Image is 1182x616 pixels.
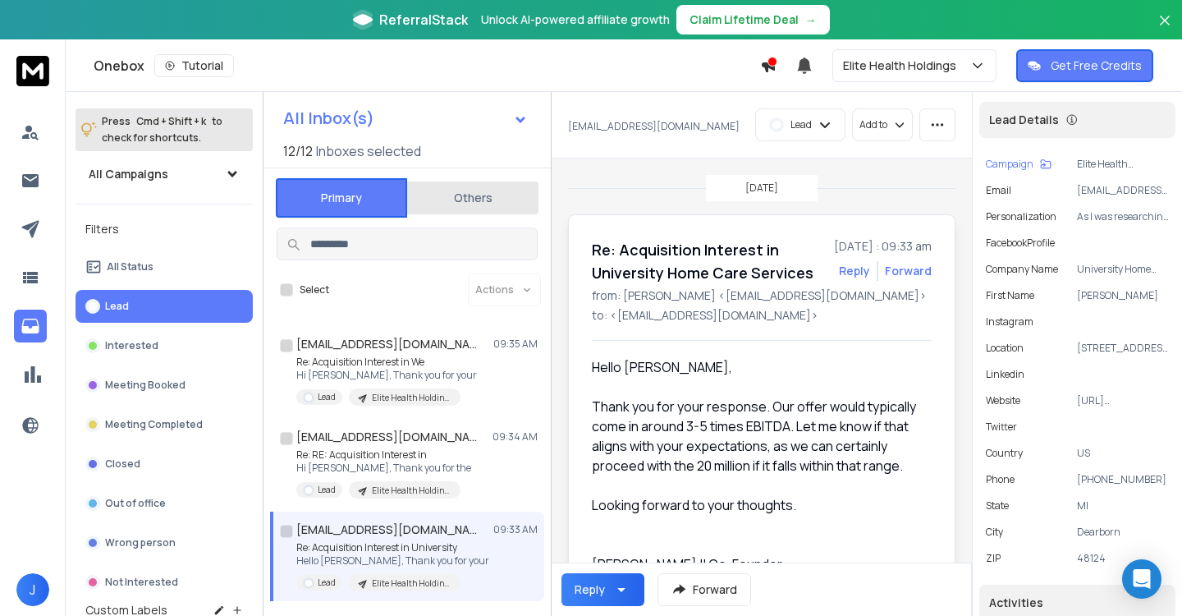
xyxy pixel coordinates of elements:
h1: [EMAIL_ADDRESS][DOMAIN_NAME] [296,522,477,538]
p: 48124 [1077,552,1169,565]
p: Lead [105,300,129,313]
button: J [16,573,49,606]
div: Reply [575,582,605,598]
p: from: [PERSON_NAME] <[EMAIL_ADDRESS][DOMAIN_NAME]> [592,287,932,304]
button: All Status [76,251,253,283]
p: Elite Health Holdings - Home Care [372,485,451,497]
p: City [986,526,1003,539]
p: Email [986,184,1011,197]
button: Not Interested [76,566,253,599]
h1: [EMAIL_ADDRESS][DOMAIN_NAME] [296,336,477,352]
button: All Campaigns [76,158,253,191]
p: Lead Details [989,112,1059,128]
p: Lead [318,391,336,403]
span: ReferralStack [379,10,468,30]
span: 12 / 12 [283,141,313,161]
p: State [986,499,1009,513]
span: Cmd + Shift + k [134,112,208,131]
h3: Inboxes selected [316,141,421,161]
p: 09:33 AM [493,523,538,536]
div: Open Intercom Messenger [1122,559,1161,599]
p: ZIP [986,552,1001,565]
p: [PERSON_NAME] [1077,289,1169,302]
p: Add to [859,118,887,131]
p: Country [986,447,1023,460]
label: Select [300,283,329,297]
button: Reply [839,263,870,279]
p: Lead [790,118,812,131]
button: Others [407,180,538,216]
button: Reply [561,573,644,606]
p: website [986,394,1020,407]
p: Get Free Credits [1051,57,1142,74]
button: Interested [76,329,253,362]
p: linkedin [986,368,1024,381]
button: Primary [276,178,407,218]
h1: [EMAIL_ADDRESS][DOMAIN_NAME] [296,429,477,445]
h1: Re: Acquisition Interest in University Home Care Services [592,238,824,284]
p: Twitter [986,421,1017,434]
button: Get Free Credits [1016,49,1153,82]
p: First Name [986,289,1034,302]
p: Re: Acquisition Interest in University [296,541,489,554]
p: [URL][DOMAIN_NAME] [1077,394,1169,407]
p: Meeting Completed [105,418,203,431]
p: Meeting Booked [105,379,186,392]
p: Out of office [105,497,166,510]
p: Unlock AI-powered affiliate growth [481,11,670,28]
button: Out of office [76,487,253,520]
h3: Filters [76,218,253,241]
p: MI [1077,499,1169,513]
button: All Inbox(s) [270,102,541,135]
p: Dearborn [1077,526,1169,539]
p: location [986,342,1024,355]
p: [DATE] : 09:33 am [834,238,932,255]
p: Not Interested [105,576,178,589]
p: Personalization [986,210,1056,223]
p: FacebookProfile [986,237,1055,250]
button: Lead [76,290,253,323]
p: 09:34 AM [492,430,538,444]
p: US [1077,447,1169,460]
p: Elite Health Holdings - Home Care [372,577,451,590]
p: Hi [PERSON_NAME], Thank you for the [296,462,471,475]
p: Interested [105,339,158,352]
button: Tutorial [154,54,234,77]
p: All Status [107,260,153,274]
button: Meeting Completed [76,408,253,441]
p: [EMAIL_ADDRESS][DOMAIN_NAME] [568,120,740,133]
button: Claim Lifetime Deal→ [676,5,830,34]
p: Company Name [986,263,1058,276]
p: Press to check for shortcuts. [102,113,222,146]
p: Lead [318,484,336,496]
div: Forward [885,263,932,279]
p: Elite Health Holdings [843,57,963,74]
div: [PERSON_NAME] || Co-Founder [592,554,919,574]
p: [PHONE_NUMBER] [1077,473,1169,486]
p: Wrong person [105,536,176,549]
p: [EMAIL_ADDRESS][DOMAIN_NAME] [1077,184,1169,197]
button: Close banner [1154,10,1175,49]
p: University Home Care Services [1077,263,1169,276]
button: Campaign [986,158,1051,171]
span: → [805,11,817,28]
button: Forward [657,573,751,606]
p: Hi [PERSON_NAME], Thank you for your [296,369,477,382]
p: 09:35 AM [493,338,538,351]
button: Closed [76,448,253,480]
p: Closed [105,457,140,471]
p: Phone [986,473,1015,486]
p: Instagram [986,315,1033,329]
p: [STREET_ADDRESS][PERSON_NAME] [1077,342,1169,355]
button: Wrong person [76,526,253,559]
p: to: <[EMAIL_ADDRESS][DOMAIN_NAME]> [592,307,932,324]
div: Hello [PERSON_NAME], Thank you for your response. Our offer would typically come in around 3-5 ti... [592,357,919,515]
h1: All Campaigns [89,166,168,182]
p: Lead [318,577,336,589]
p: Campaign [986,158,1033,171]
p: Elite Health Holdings - Home Care [372,392,451,404]
p: Hello [PERSON_NAME], Thank you for your [296,554,489,568]
p: As I was researching University Home Care, I was impressed by your established hospice care servi... [1077,210,1169,223]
